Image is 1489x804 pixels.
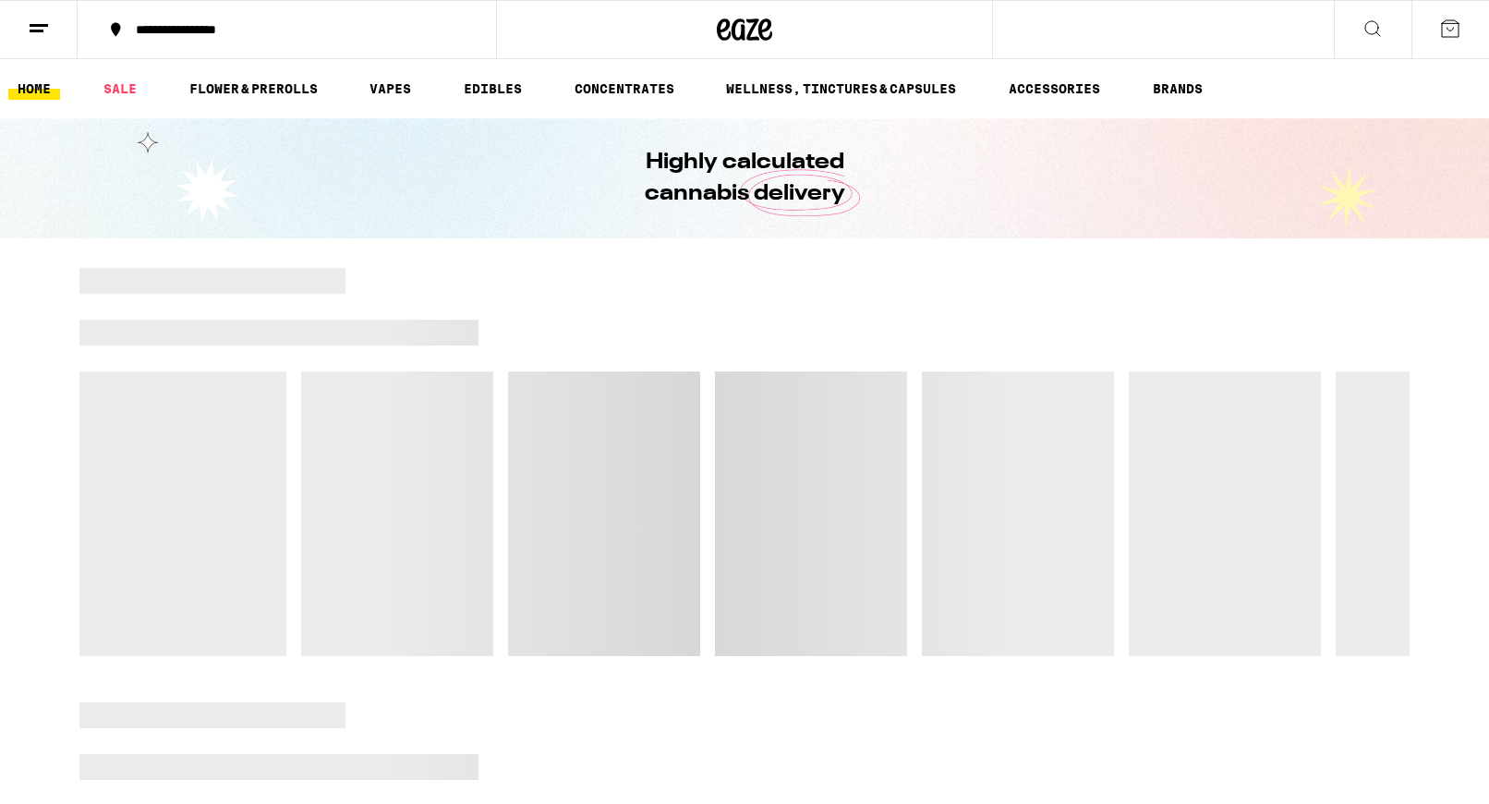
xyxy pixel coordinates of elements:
a: WELLNESS, TINCTURES & CAPSULES [717,78,965,100]
h1: Highly calculated cannabis delivery [592,147,897,210]
a: ACCESSORIES [999,78,1109,100]
a: CONCENTRATES [565,78,684,100]
a: HOME [8,78,60,100]
a: VAPES [360,78,420,100]
a: FLOWER & PREROLLS [180,78,327,100]
a: SALE [94,78,146,100]
a: EDIBLES [454,78,531,100]
button: BRANDS [1144,78,1212,100]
